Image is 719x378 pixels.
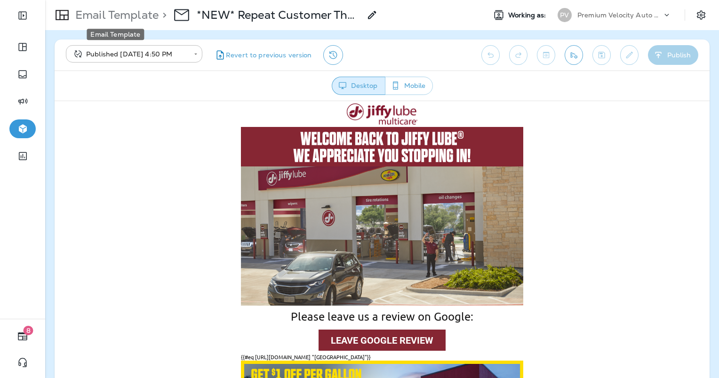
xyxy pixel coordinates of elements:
[577,11,662,19] p: Premium Velocity Auto dba Jiffy Lube
[292,2,363,24] img: JL%20MC%20Logo%20Red.png
[276,234,379,245] span: LEAVE GOOGLE REVIEW
[9,327,36,346] button: 8
[72,49,187,59] div: Published [DATE] 4:50 PM
[186,260,469,340] img: CS20340-23-PZ-JL-FRN-Pilot-Digital-Tile_1400X400.jpg
[264,228,391,250] a: LEAVE GOOGLE REVIEW
[210,45,316,65] button: Revert to previous version
[332,77,385,95] button: Desktop
[565,45,583,65] button: Send test email
[186,26,469,205] img: Reeturn%20TY%20Visit_Header.png
[72,8,159,22] p: Email Template
[558,8,572,22] div: PV
[236,208,419,222] span: Please leave us a review on Google:
[197,8,361,22] p: *NEW* Repeat Customer Thank You Email For Text Opt In Updated [DATE]
[693,7,710,24] button: Settings
[9,6,36,25] button: Expand Sidebar
[87,29,144,40] div: Email Template
[197,8,361,22] div: *NEW* Repeat Customer Thank You Email For Text Opt In Updated 8.17.23
[24,326,33,335] span: 8
[385,77,433,95] button: Mobile
[159,8,167,22] p: >
[186,252,469,260] p: {{#eq [URL][DOMAIN_NAME] "[GEOGRAPHIC_DATA]"}}
[508,11,548,19] span: Working as:
[323,45,343,65] button: View Changelog
[226,51,312,60] span: Revert to previous version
